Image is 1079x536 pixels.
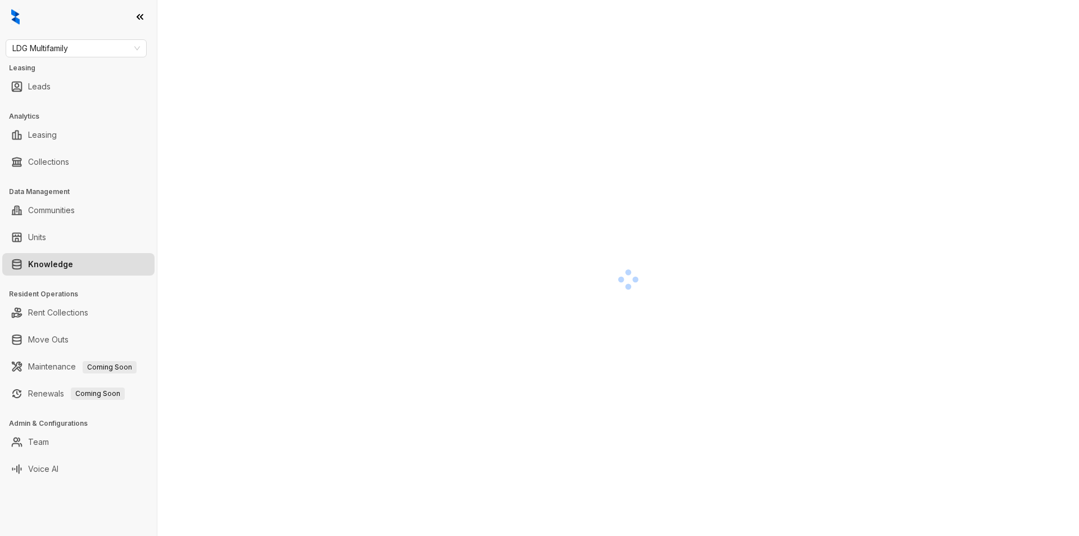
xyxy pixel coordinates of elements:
a: Units [28,226,46,249]
li: Renewals [2,382,155,405]
a: Collections [28,151,69,173]
a: Leads [28,75,51,98]
a: Rent Collections [28,301,88,324]
li: Voice AI [2,458,155,480]
h3: Leasing [9,63,157,73]
img: logo [11,9,20,25]
span: Coming Soon [83,361,137,373]
li: Knowledge [2,253,155,276]
li: Leasing [2,124,155,146]
a: Voice AI [28,458,58,480]
h3: Analytics [9,111,157,121]
span: LDG Multifamily [12,40,140,57]
a: Communities [28,199,75,222]
h3: Resident Operations [9,289,157,299]
li: Units [2,226,155,249]
h3: Data Management [9,187,157,197]
span: Coming Soon [71,388,125,400]
li: Communities [2,199,155,222]
a: Leasing [28,124,57,146]
a: RenewalsComing Soon [28,382,125,405]
li: Maintenance [2,355,155,378]
li: Collections [2,151,155,173]
a: Move Outs [28,328,69,351]
a: Team [28,431,49,453]
h3: Admin & Configurations [9,418,157,429]
li: Team [2,431,155,453]
li: Rent Collections [2,301,155,324]
li: Move Outs [2,328,155,351]
li: Leads [2,75,155,98]
a: Knowledge [28,253,73,276]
